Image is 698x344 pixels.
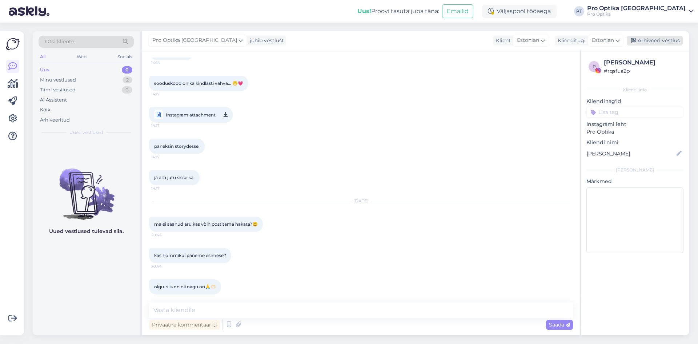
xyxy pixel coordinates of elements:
p: Kliendi nimi [586,139,683,146]
div: 0 [122,86,132,94]
p: Pro Optika [586,128,683,136]
span: Instagram attachment [166,110,216,119]
span: Uued vestlused [69,129,103,136]
span: r [593,64,596,69]
a: Instagram attachment14:17 [149,107,233,123]
span: Estonian [592,36,614,44]
img: Askly Logo [6,37,20,51]
span: Estonian [517,36,539,44]
input: Lisa nimi [587,150,675,158]
div: [PERSON_NAME] [604,58,681,67]
div: PT [574,6,584,16]
div: Web [75,52,88,62]
div: juhib vestlust [247,37,284,44]
div: Tiimi vestlused [40,86,76,94]
div: Klienditugi [555,37,586,44]
div: Arhiveeritud [40,116,70,124]
div: [DATE] [149,198,573,204]
p: Kliendi tag'id [586,98,683,105]
span: Otsi kliente [45,38,74,46]
span: 14:17 [151,186,178,191]
span: 20:44 [151,232,178,238]
a: Pro Optika [GEOGRAPHIC_DATA]Pro Optika [587,5,694,17]
div: Minu vestlused [40,76,76,84]
input: Lisa tag [586,107,683,118]
b: Uus! [357,8,371,15]
button: Emailid [442,4,473,18]
span: 14:17 [151,91,178,97]
div: Kõik [40,106,51,114]
span: 14:17 [151,121,178,130]
p: Instagrami leht [586,120,683,128]
span: 21:16 [151,295,178,300]
div: Pro Optika [GEOGRAPHIC_DATA] [587,5,686,11]
div: 2 [123,76,132,84]
div: Uus [40,66,49,74]
span: 20:44 [151,264,178,269]
div: [PERSON_NAME] [586,167,683,173]
span: olgu. siis on nii nagu on🙏🫶🏻 [154,284,216,289]
div: Privaatne kommentaar [149,320,220,330]
span: kas hommikul paneme esimese? [154,253,226,258]
span: 14:17 [151,154,178,160]
div: 0 [122,66,132,74]
div: AI Assistent [40,96,67,104]
div: Arhiveeri vestlus [627,36,683,46]
span: paneksin storydesse. [154,143,200,149]
div: Pro Optika [587,11,686,17]
span: Saada [549,321,570,328]
span: ja alla jutu sisse ka. [154,175,194,180]
div: # rqsfua2p [604,67,681,75]
span: 14:16 [151,60,178,66]
div: Klient [493,37,511,44]
div: Kliendi info [586,87,683,93]
span: sooduskood on ka kindlasti vahva... 😁💗 [154,80,243,86]
p: Märkmed [586,178,683,185]
img: No chats [33,155,140,221]
span: Pro Optika [GEOGRAPHIC_DATA] [152,36,237,44]
p: Uued vestlused tulevad siia. [49,228,124,235]
div: Proovi tasuta juba täna: [357,7,439,16]
div: Socials [116,52,134,62]
span: ma ei saanud aru kas vòin postitama hakata?😀 [154,221,258,227]
div: Väljaspool tööaega [482,5,557,18]
div: All [39,52,47,62]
